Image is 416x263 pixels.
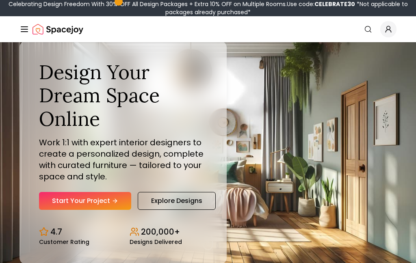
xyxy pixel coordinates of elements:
p: Work 1:1 with expert interior designers to create a personalized design, complete with curated fu... [39,137,207,182]
h1: Design Your Dream Space Online [39,60,207,131]
div: Design stats [39,220,207,245]
p: 4.7 [50,226,62,237]
a: Spacejoy [32,21,83,37]
nav: Global [19,16,396,42]
img: Spacejoy Logo [32,21,83,37]
a: Start Your Project [39,192,131,210]
a: Explore Designs [138,192,216,210]
small: Customer Rating [39,239,89,245]
small: Designs Delivered [130,239,182,245]
p: 200,000+ [141,226,180,237]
